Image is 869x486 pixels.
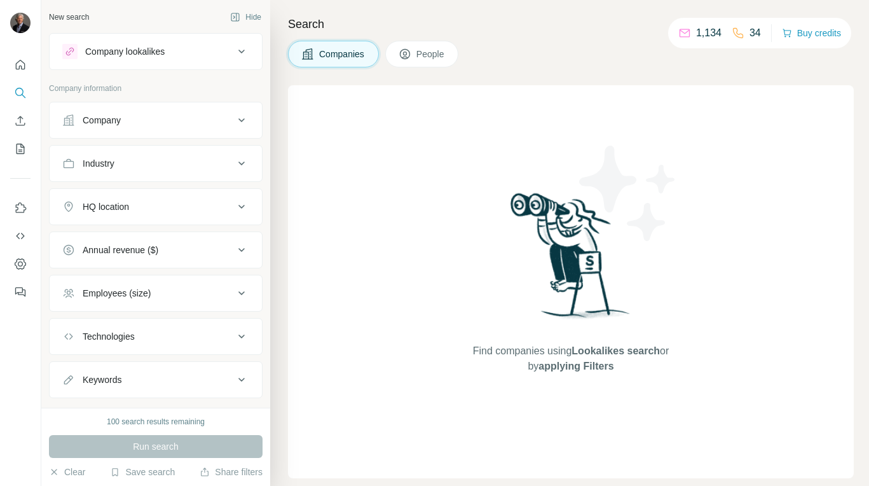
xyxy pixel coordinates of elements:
[505,190,637,331] img: Surfe Illustration - Woman searching with binoculars
[49,466,85,478] button: Clear
[83,330,135,343] div: Technologies
[538,361,613,371] span: applying Filters
[50,321,262,352] button: Technologies
[696,25,722,41] p: 1,134
[10,137,31,160] button: My lists
[10,253,31,275] button: Dashboard
[749,25,761,41] p: 34
[50,148,262,179] button: Industry
[83,373,121,386] div: Keywords
[469,344,673,374] span: Find companies using or by
[107,416,205,427] div: 100 search results remaining
[85,45,165,58] div: Company lookalikes
[83,200,129,213] div: HQ location
[83,114,121,127] div: Company
[319,48,366,60] span: Companies
[10,81,31,104] button: Search
[83,157,114,170] div: Industry
[50,105,262,135] button: Company
[782,24,841,42] button: Buy credits
[416,48,446,60] span: People
[10,197,31,219] button: Use Surfe on LinkedIn
[10,109,31,132] button: Enrich CSV
[10,13,31,33] img: Avatar
[49,11,89,23] div: New search
[10,225,31,247] button: Use Surfe API
[83,244,158,256] div: Annual revenue ($)
[10,53,31,76] button: Quick start
[571,136,685,251] img: Surfe Illustration - Stars
[571,345,660,356] span: Lookalikes search
[50,278,262,309] button: Employees (size)
[10,281,31,303] button: Feedback
[50,191,262,222] button: HQ location
[50,36,262,67] button: Company lookalikes
[50,364,262,395] button: Keywords
[49,83,263,94] p: Company information
[288,15,854,33] h4: Search
[83,287,151,300] div: Employees (size)
[221,8,270,27] button: Hide
[50,235,262,265] button: Annual revenue ($)
[110,466,175,478] button: Save search
[200,466,263,478] button: Share filters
